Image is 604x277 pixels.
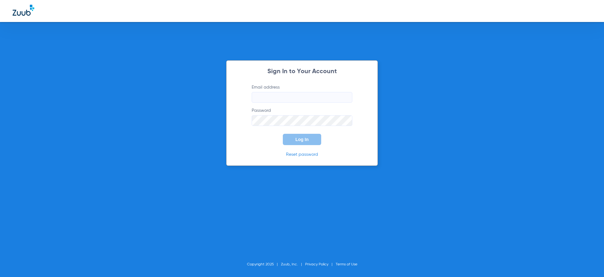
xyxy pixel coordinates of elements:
span: Log In [295,137,309,142]
a: Privacy Policy [305,263,328,266]
li: Zuub, Inc. [281,261,305,268]
label: Email address [252,84,352,103]
iframe: Chat Widget [573,247,604,277]
label: Password [252,107,352,126]
input: Email address [252,92,352,103]
a: Reset password [286,152,318,157]
img: Zuub Logo [13,5,34,16]
li: Copyright 2025 [247,261,281,268]
button: Log In [283,134,321,145]
a: Terms of Use [336,263,357,266]
h2: Sign In to Your Account [242,68,362,75]
input: Password [252,115,352,126]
